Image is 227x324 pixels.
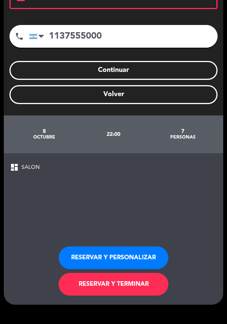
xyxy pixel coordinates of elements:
[29,25,218,48] input: Número de teléfono...
[30,25,47,47] div: Argentina: +54
[9,134,79,140] div: octubre
[9,85,218,104] button: Volver
[148,128,218,134] div: 7
[148,134,218,140] div: personas
[79,121,148,148] div: 22:00
[22,163,40,172] span: SALON
[9,128,79,134] div: 8
[9,61,218,80] button: Continuar
[59,273,168,296] button: RESERVAR Y TERMINAR
[15,32,24,41] i: phone
[59,246,168,269] button: RESERVAR Y PERSONALIZAR
[10,163,19,172] span: dashboard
